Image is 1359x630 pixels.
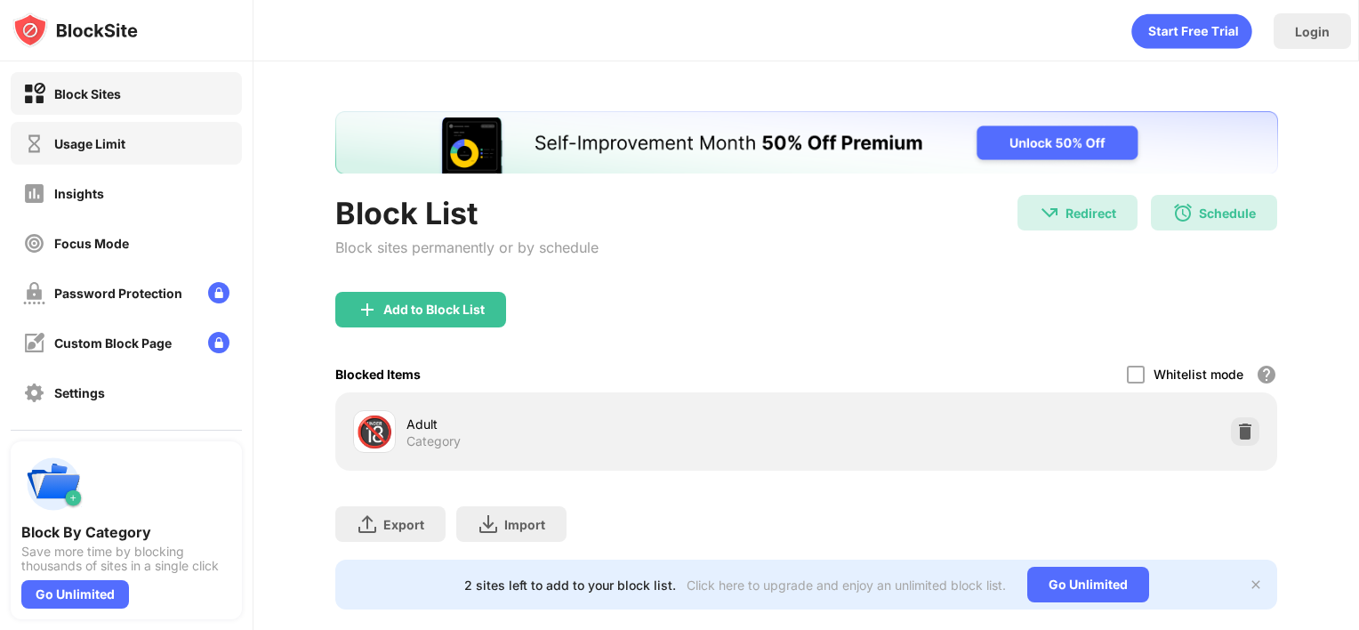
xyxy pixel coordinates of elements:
img: settings-off.svg [23,382,45,404]
div: Whitelist mode [1154,367,1243,382]
div: Click here to upgrade and enjoy an unlimited block list. [687,577,1006,593]
div: Custom Block Page [54,335,172,351]
div: Redirect [1065,206,1116,221]
img: insights-off.svg [23,182,45,205]
div: Go Unlimited [1027,567,1149,602]
img: customize-block-page-off.svg [23,332,45,354]
img: block-on.svg [23,83,45,105]
div: Block List [335,195,599,231]
div: Focus Mode [54,236,129,251]
div: Block By Category [21,523,231,541]
img: x-button.svg [1249,577,1263,592]
div: Usage Limit [54,136,125,151]
div: Block Sites [54,86,121,101]
div: Blocked Items [335,367,421,382]
img: focus-off.svg [23,232,45,254]
div: Import [504,517,545,532]
img: lock-menu.svg [208,282,229,303]
img: password-protection-off.svg [23,282,45,304]
div: Password Protection [54,286,182,301]
div: animation [1131,13,1252,49]
div: Block sites permanently or by schedule [335,238,599,256]
div: Schedule [1199,206,1256,221]
div: Login [1295,24,1330,39]
div: 🔞 [356,414,393,450]
div: Category [406,433,461,449]
div: Insights [54,186,104,201]
img: logo-blocksite.svg [12,12,138,48]
div: Save more time by blocking thousands of sites in a single click [21,545,231,573]
div: Adult [406,415,807,433]
div: Settings [54,385,105,400]
div: Add to Block List [383,303,485,317]
iframe: Banner [335,111,1278,174]
img: lock-menu.svg [208,332,229,353]
img: push-categories.svg [21,452,85,516]
div: Export [383,517,424,532]
img: time-usage-off.svg [23,133,45,155]
div: 2 sites left to add to your block list. [464,577,676,593]
div: Go Unlimited [21,580,129,609]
